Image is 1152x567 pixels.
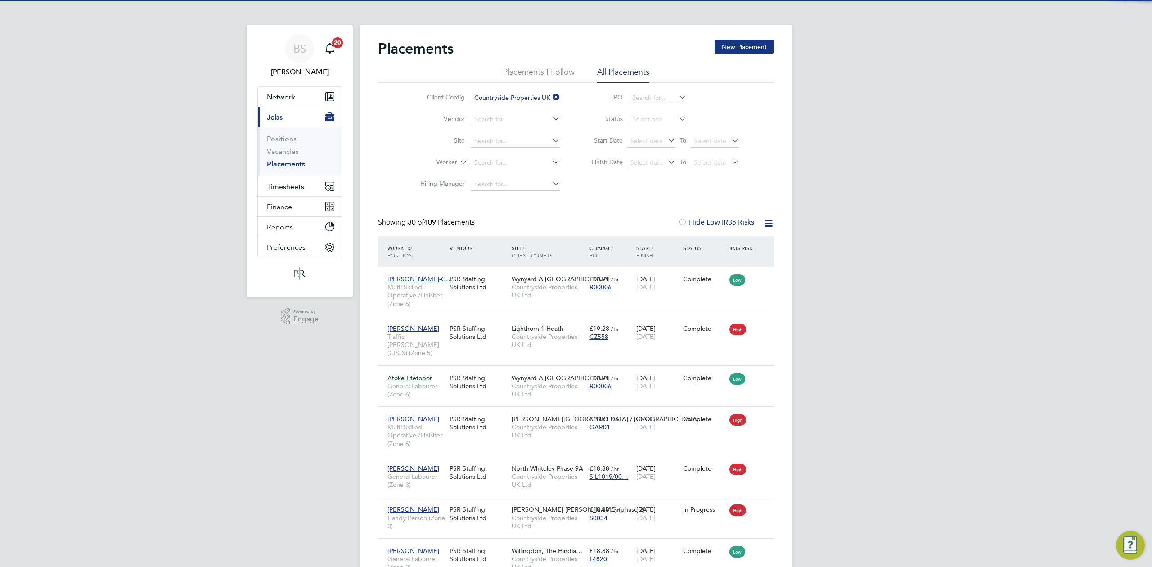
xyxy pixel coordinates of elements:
[589,547,609,555] span: £18.88
[636,555,656,563] span: [DATE]
[332,37,343,48] span: 20
[729,274,745,286] span: Low
[611,506,619,513] span: / hr
[413,180,465,188] label: Hiring Manager
[387,547,439,555] span: [PERSON_NAME]
[258,176,342,196] button: Timesheets
[683,374,725,382] div: Complete
[258,197,342,216] button: Finance
[378,40,454,58] h2: Placements
[447,501,509,526] div: PSR Staffing Solutions Ltd
[387,472,445,489] span: General Labourer (Zone 3)
[471,113,560,126] input: Search for...
[408,218,475,227] span: 409 Placements
[636,423,656,431] span: [DATE]
[694,137,726,145] span: Select date
[683,547,725,555] div: Complete
[267,243,306,252] span: Preferences
[512,382,585,398] span: Countryside Properties UK Ltd
[683,324,725,333] div: Complete
[634,270,681,296] div: [DATE]
[589,244,613,259] span: / PO
[267,93,295,101] span: Network
[405,158,457,167] label: Worker
[257,67,342,77] span: Beth Seddon
[293,43,306,54] span: BS
[447,369,509,395] div: PSR Staffing Solutions Ltd
[387,415,439,423] span: [PERSON_NAME]
[258,127,342,176] div: Jobs
[582,93,623,101] label: PO
[387,382,445,398] span: General Labourer (Zone 6)
[293,308,319,315] span: Powered by
[729,414,746,426] span: High
[512,514,585,530] span: Countryside Properties UK Ltd
[512,505,645,513] span: [PERSON_NAME] [PERSON_NAME] (phase 2)
[729,373,745,385] span: Low
[385,319,774,327] a: [PERSON_NAME]Traffic [PERSON_NAME] (CPCS) (Zone 5)PSR Staffing Solutions LtdLighthorn 1 HeathCoun...
[387,514,445,530] span: Handy Person (Zone 3)
[729,504,746,516] span: High
[678,218,754,227] label: Hide Low IR35 Risks
[512,547,582,555] span: Willingdon, The Hindla…
[387,505,439,513] span: [PERSON_NAME]
[512,423,585,439] span: Countryside Properties UK Ltd
[727,240,758,256] div: IR35 Risk
[385,410,774,418] a: [PERSON_NAME]Multi Skilled Operative /Finisher (Zone 6)PSR Staffing Solutions Ltd[PERSON_NAME][GE...
[636,472,656,481] span: [DATE]
[587,240,634,263] div: Charge
[589,324,609,333] span: £19.28
[683,464,725,472] div: Complete
[292,266,308,281] img: psrsolutions-logo-retina.png
[611,325,619,332] span: / hr
[267,147,299,156] a: Vacancies
[512,374,610,382] span: Wynyard A [GEOGRAPHIC_DATA]
[589,464,609,472] span: £18.88
[589,333,608,341] span: CZ558
[258,107,342,127] button: Jobs
[589,283,612,291] span: R00006
[281,308,319,325] a: Powered byEngage
[589,415,609,423] span: £18.71
[589,555,607,563] span: L4820
[512,324,563,333] span: Lighthorn 1 Heath
[681,240,728,256] div: Status
[582,136,623,144] label: Start Date
[385,542,774,549] a: [PERSON_NAME]General Labourer (Zone 3)PSR Staffing Solutions LtdWillingdon, The Hindla…Countrysid...
[582,158,623,166] label: Finish Date
[385,459,774,467] a: [PERSON_NAME]General Labourer (Zone 3)PSR Staffing Solutions LtdNorth Whiteley Phase 9ACountrysid...
[385,240,447,263] div: Worker
[385,369,774,377] a: Afoke EfetoborGeneral Labourer (Zone 6)PSR Staffing Solutions LtdWynyard A [GEOGRAPHIC_DATA]Count...
[413,115,465,123] label: Vendor
[267,160,305,168] a: Placements
[729,463,746,475] span: High
[447,460,509,485] div: PSR Staffing Solutions Ltd
[729,546,745,558] span: Low
[267,113,283,121] span: Jobs
[629,113,686,126] input: Select one
[636,244,653,259] span: / Finish
[512,275,610,283] span: Wynyard A [GEOGRAPHIC_DATA]
[611,548,619,554] span: / hr
[634,320,681,345] div: [DATE]
[512,472,585,489] span: Countryside Properties UK Ltd
[683,275,725,283] div: Complete
[447,410,509,436] div: PSR Staffing Solutions Ltd
[1116,531,1145,560] button: Engage Resource Center
[589,374,609,382] span: £18.71
[385,270,774,278] a: [PERSON_NAME]-G…Multi Skilled Operative /Finisher (Zone 6)PSR Staffing Solutions LtdWynyard A [GE...
[387,283,445,308] span: Multi Skilled Operative /Finisher (Zone 6)
[267,182,304,191] span: Timesheets
[630,137,663,145] span: Select date
[413,136,465,144] label: Site
[258,217,342,237] button: Reports
[447,240,509,256] div: Vendor
[257,34,342,77] a: BS[PERSON_NAME]
[636,382,656,390] span: [DATE]
[630,158,663,166] span: Select date
[636,514,656,522] span: [DATE]
[378,218,477,227] div: Showing
[715,40,774,54] button: New Placement
[694,158,726,166] span: Select date
[321,34,339,63] a: 20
